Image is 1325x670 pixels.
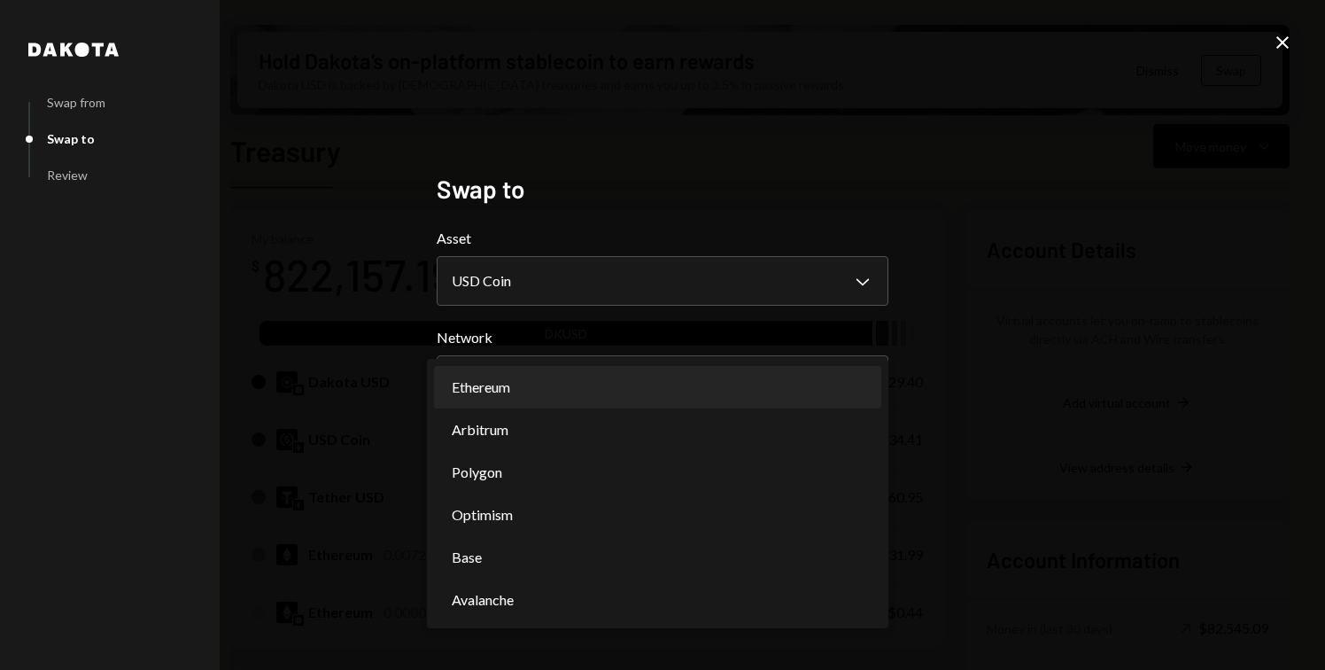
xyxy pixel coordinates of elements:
span: Optimism [452,504,513,526]
span: Base [452,547,482,568]
div: Swap from [47,95,105,110]
div: Swap to [47,131,95,146]
label: Network [437,327,888,348]
span: Polygon [452,462,502,483]
label: Asset [437,228,888,249]
h2: Swap to [437,172,888,206]
span: Avalanche [452,589,514,611]
div: Review [47,167,88,183]
button: Asset [437,256,888,306]
button: Network [437,355,888,405]
span: Arbitrum [452,419,508,440]
span: Ethereum [452,377,510,398]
